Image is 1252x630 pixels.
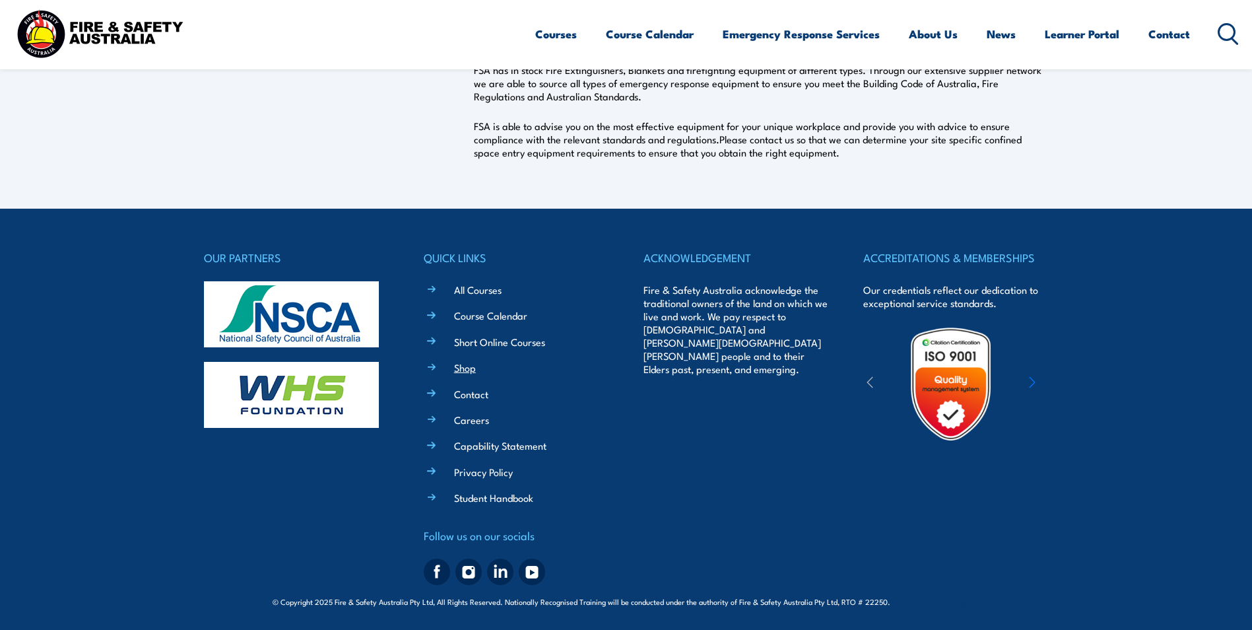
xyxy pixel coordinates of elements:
a: About Us [909,17,958,52]
p: Our credentials reflect our dedication to exceptional service standards. [863,283,1048,310]
a: Student Handbook [454,491,533,505]
a: Contact [454,387,488,401]
a: Short Online Courses [454,335,545,349]
h4: ACKNOWLEDGEMENT [643,248,828,267]
a: Careers [454,413,489,427]
h4: QUICK LINKS [424,248,609,267]
img: Untitled design (19) [893,326,1008,442]
a: Contact [1148,17,1190,52]
a: KND Digital [933,594,979,608]
h4: ACCREDITATIONS & MEMBERSHIPS [863,248,1048,267]
a: Learner Portal [1045,17,1119,52]
span: © Copyright 2025 Fire & Safety Australia Pty Ltd, All Rights Reserved. Nationally Recognised Trai... [273,595,979,608]
img: whs-logo-footer [204,362,379,428]
p: FSA has in stock Fire Extinguishers, Blankets and firefighting equipment of different types. Thro... [474,63,1049,103]
p: FSA is able to advise you on the most effective equipment for your unique workplace and provide y... [474,120,1049,159]
h4: OUR PARTNERS [204,248,389,267]
a: Capability Statement [454,438,546,452]
a: Course Calendar [454,308,527,322]
a: All Courses [454,283,502,297]
a: Courses [535,17,577,52]
a: Privacy Policy [454,465,513,479]
a: Emergency Response Services [723,17,880,52]
img: nsca-logo-footer [204,281,379,347]
a: News [987,17,1016,52]
span: Site: [906,596,979,607]
h4: Follow us on our socials [424,526,609,545]
a: Course Calendar [606,17,694,52]
a: Shop [454,361,476,374]
p: Fire & Safety Australia acknowledge the traditional owners of the land on which we live and work.... [643,283,828,376]
img: ewpa-logo [1009,361,1124,407]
